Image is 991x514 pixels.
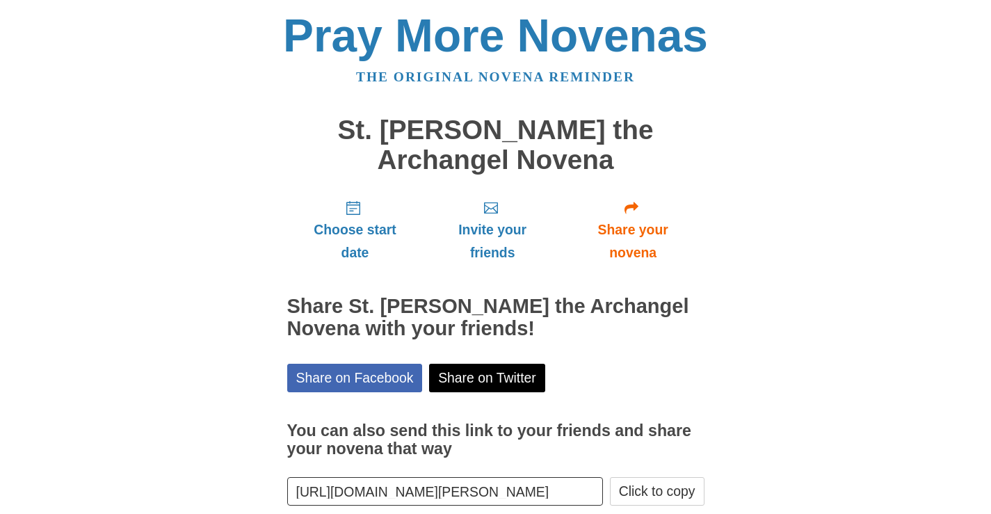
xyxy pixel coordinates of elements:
span: Choose start date [301,218,410,264]
a: Share on Facebook [287,364,423,392]
a: Share your novena [562,188,704,271]
span: Share your novena [576,218,691,264]
a: The original novena reminder [356,70,635,84]
h2: Share St. [PERSON_NAME] the Archangel Novena with your friends! [287,296,704,340]
a: Pray More Novenas [283,10,708,61]
span: Invite your friends [437,218,547,264]
button: Click to copy [610,477,704,506]
a: Invite your friends [423,188,561,271]
a: Choose start date [287,188,424,271]
a: Share on Twitter [429,364,545,392]
h1: St. [PERSON_NAME] the Archangel Novena [287,115,704,175]
h3: You can also send this link to your friends and share your novena that way [287,422,704,458]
